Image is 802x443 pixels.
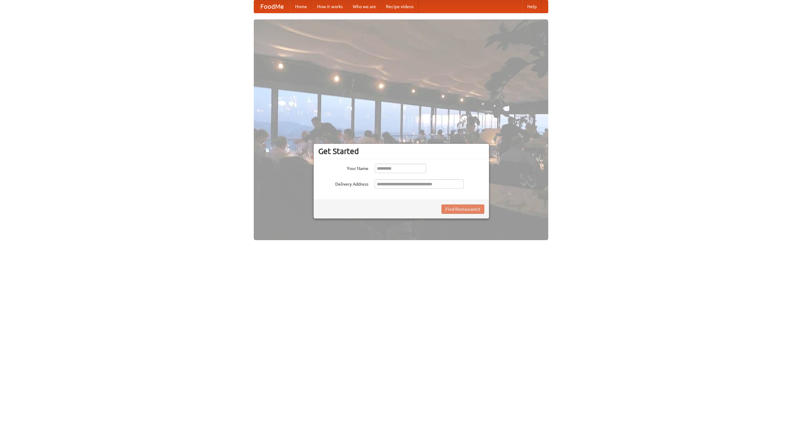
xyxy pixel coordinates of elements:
a: Help [522,0,542,13]
a: How it works [312,0,348,13]
label: Your Name [318,164,368,172]
a: Home [290,0,312,13]
a: FoodMe [254,0,290,13]
h3: Get Started [318,147,484,156]
label: Delivery Address [318,179,368,187]
a: Who we are [348,0,381,13]
a: Recipe videos [381,0,419,13]
button: Find Restaurants! [441,204,484,214]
